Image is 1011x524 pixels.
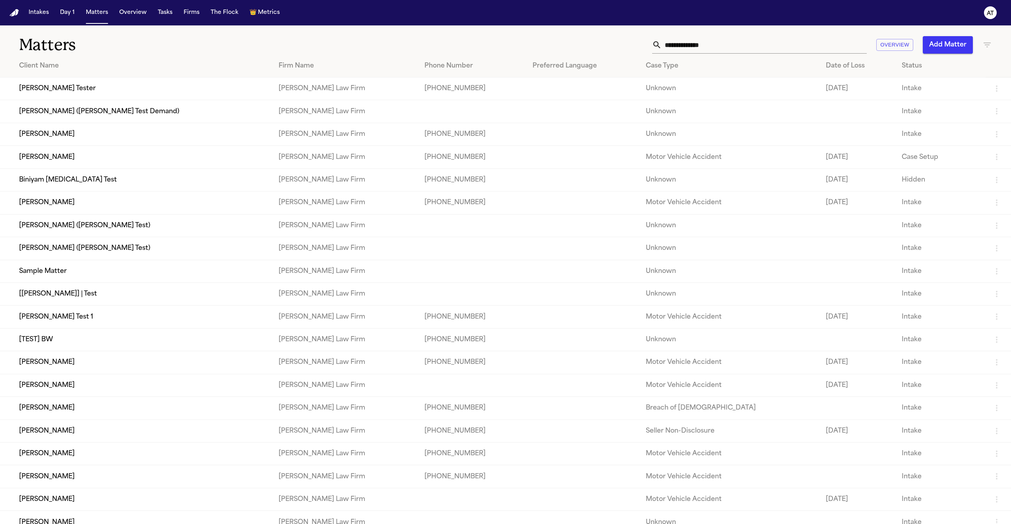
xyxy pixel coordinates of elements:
text: AT [987,11,994,16]
td: [PERSON_NAME] Law Firm [272,397,418,420]
td: [PHONE_NUMBER] [418,351,527,374]
td: [PERSON_NAME] Law Firm [272,488,418,510]
td: [DATE] [819,420,895,442]
td: [PERSON_NAME] Law Firm [272,123,418,145]
a: Home [10,9,19,17]
td: Unknown [639,77,819,100]
td: Intake [895,282,986,305]
td: [PERSON_NAME] Law Firm [272,374,418,396]
div: Client Name [19,61,266,71]
td: [PERSON_NAME] Law Firm [272,237,418,260]
td: [PHONE_NUMBER] [418,420,527,442]
td: [PERSON_NAME] Law Firm [272,443,418,465]
div: Firm Name [279,61,412,71]
td: [PERSON_NAME] Law Firm [272,191,418,214]
button: crownMetrics [246,6,283,20]
td: [PHONE_NUMBER] [418,77,527,100]
button: Matters [83,6,111,20]
td: Intake [895,465,986,488]
td: Intake [895,397,986,420]
td: Seller Non-Disclosure [639,420,819,442]
td: [PHONE_NUMBER] [418,328,527,351]
button: The Flock [207,6,242,20]
h1: Matters [19,35,313,55]
td: [PERSON_NAME] Law Firm [272,260,418,282]
td: Motor Vehicle Accident [639,488,819,510]
td: [PHONE_NUMBER] [418,397,527,420]
td: Intake [895,420,986,442]
td: Motor Vehicle Accident [639,465,819,488]
td: [PHONE_NUMBER] [418,465,527,488]
td: Unknown [639,282,819,305]
td: [PERSON_NAME] Law Firm [272,100,418,123]
td: [DATE] [819,351,895,374]
td: [PHONE_NUMBER] [418,123,527,145]
button: Intakes [25,6,52,20]
td: Intake [895,260,986,282]
td: Motor Vehicle Accident [639,306,819,328]
td: [PHONE_NUMBER] [418,146,527,168]
td: Intake [895,100,986,123]
td: [PERSON_NAME] Law Firm [272,306,418,328]
td: Intake [895,306,986,328]
td: Unknown [639,214,819,237]
td: Intake [895,374,986,396]
td: [DATE] [819,306,895,328]
button: Day 1 [57,6,78,20]
td: Breach of [DEMOGRAPHIC_DATA] [639,397,819,420]
td: [PERSON_NAME] Law Firm [272,282,418,305]
td: [PHONE_NUMBER] [418,443,527,465]
td: Intake [895,328,986,351]
td: Hidden [895,168,986,191]
td: Intake [895,123,986,145]
span: Metrics [258,9,280,17]
span: crown [250,9,256,17]
img: Finch Logo [10,9,19,17]
td: [PERSON_NAME] Law Firm [272,77,418,100]
td: Intake [895,351,986,374]
td: Intake [895,443,986,465]
td: Unknown [639,328,819,351]
td: [DATE] [819,168,895,191]
td: [PERSON_NAME] Law Firm [272,328,418,351]
button: Overview [876,39,913,51]
button: Firms [180,6,203,20]
td: Motor Vehicle Accident [639,374,819,396]
button: Overview [116,6,150,20]
td: Unknown [639,123,819,145]
td: [PERSON_NAME] Law Firm [272,351,418,374]
td: Motor Vehicle Accident [639,351,819,374]
td: [PHONE_NUMBER] [418,191,527,214]
td: [PERSON_NAME] Law Firm [272,146,418,168]
td: Unknown [639,260,819,282]
td: [PERSON_NAME] Law Firm [272,420,418,442]
td: Motor Vehicle Accident [639,146,819,168]
td: [PHONE_NUMBER] [418,168,527,191]
td: [DATE] [819,374,895,396]
td: [PHONE_NUMBER] [418,306,527,328]
td: Case Setup [895,146,986,168]
div: Preferred Language [533,61,633,71]
td: Intake [895,237,986,260]
td: Motor Vehicle Accident [639,443,819,465]
td: [PERSON_NAME] Law Firm [272,465,418,488]
td: [PERSON_NAME] Law Firm [272,214,418,237]
td: [DATE] [819,146,895,168]
div: Case Type [646,61,813,71]
td: Intake [895,488,986,510]
td: Unknown [639,237,819,260]
td: [DATE] [819,488,895,510]
td: [DATE] [819,191,895,214]
div: Status [902,61,979,71]
button: Tasks [155,6,176,20]
div: Date of Loss [826,61,889,71]
td: Intake [895,214,986,237]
